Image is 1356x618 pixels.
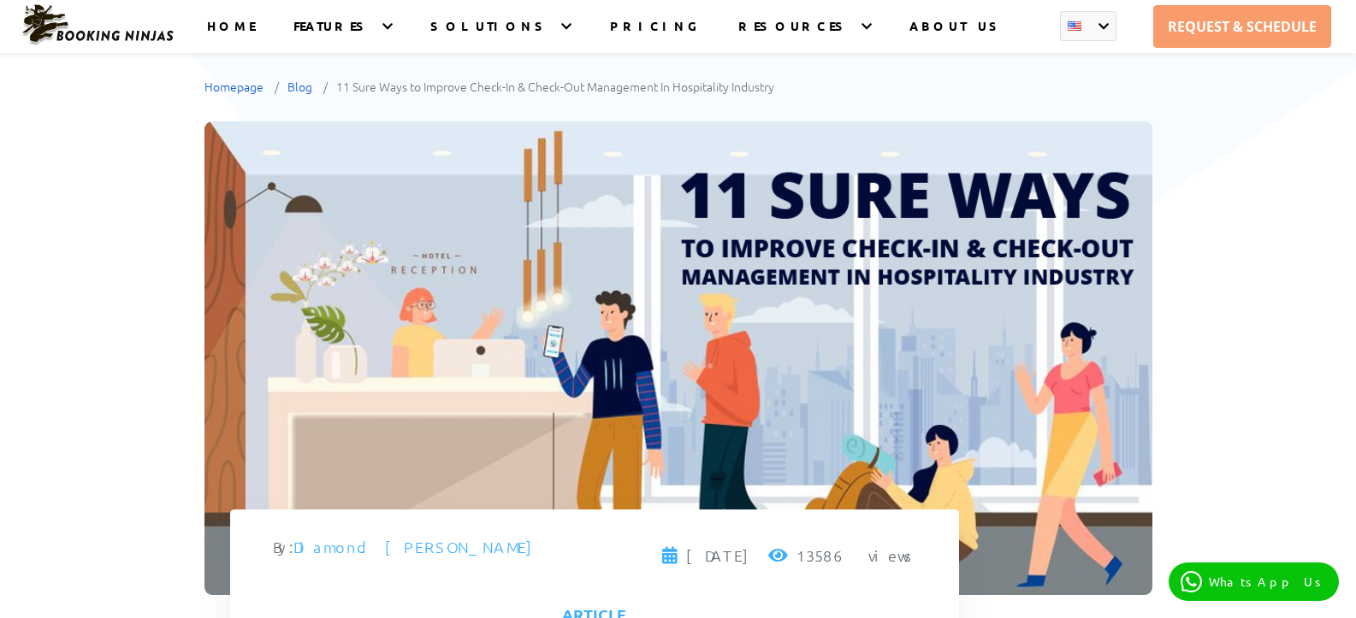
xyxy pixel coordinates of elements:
[293,18,371,53] a: FEATURES
[1153,5,1331,48] a: REQUEST & SCHEDULE
[21,3,175,46] img: Booking Ninjas Logo
[204,78,285,96] a: Homepage
[1209,574,1327,589] p: WhatsApp Us
[204,121,1152,595] img: 11 Sure Ways to Improve Check-In & Check-Out Management In Hospitality Industry thumbnail picture
[768,544,916,577] span: 13586 views
[293,537,538,556] a: Diamond. [PERSON_NAME]
[1169,562,1339,601] a: WhatsApp Us
[287,78,334,96] a: Blog
[207,18,255,53] a: HOME
[610,18,700,53] a: PRICING
[336,78,774,95] span: 11 Sure Ways to Improve Check-In & Check-Out Management In Hospitality Industry
[273,535,538,577] div: By:
[662,544,755,577] span: [DATE]
[738,18,850,53] a: RESOURCES
[909,18,1004,53] a: ABOUT US
[430,18,550,53] a: SOLUTIONS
